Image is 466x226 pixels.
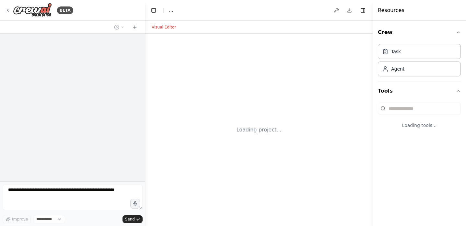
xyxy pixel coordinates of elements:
[148,23,180,31] button: Visual Editor
[57,6,73,14] div: BETA
[149,6,158,15] button: Hide left sidebar
[358,6,367,15] button: Hide right sidebar
[378,117,461,134] div: Loading tools...
[125,217,135,222] span: Send
[378,82,461,100] button: Tools
[13,3,52,17] img: Logo
[12,217,28,222] span: Improve
[130,199,140,209] button: Click to speak your automation idea
[378,23,461,41] button: Crew
[3,215,31,223] button: Improve
[378,41,461,82] div: Crew
[130,23,140,31] button: Start a new chat
[378,100,461,139] div: Tools
[378,6,404,14] h4: Resources
[391,48,401,55] div: Task
[237,126,282,134] div: Loading project...
[391,66,404,72] div: Agent
[111,23,127,31] button: Switch to previous chat
[169,7,173,14] span: ...
[122,215,143,223] button: Send
[169,7,173,14] nav: breadcrumb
